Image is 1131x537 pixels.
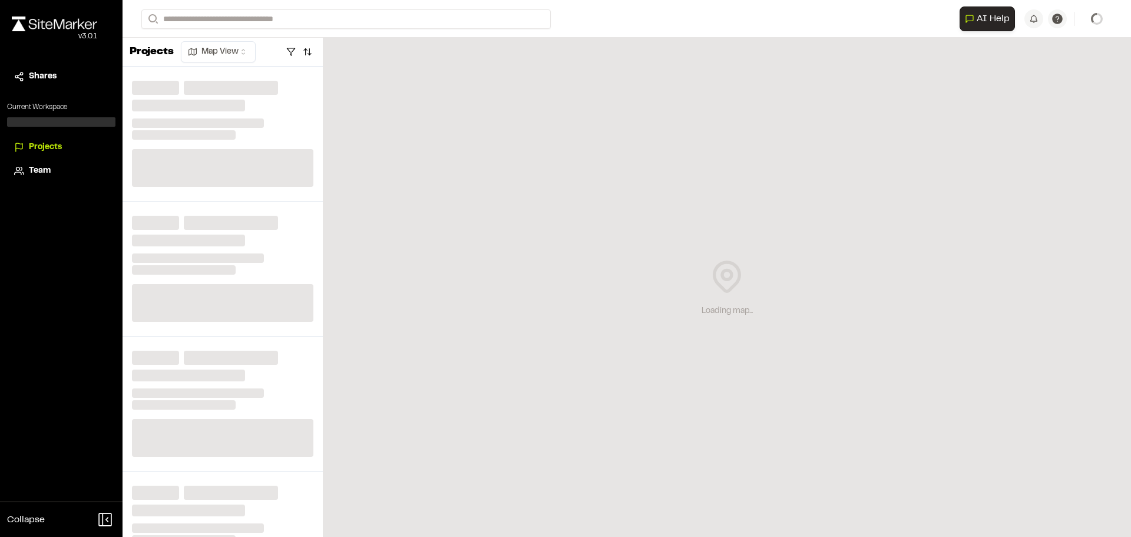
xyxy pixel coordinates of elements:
[29,70,57,83] span: Shares
[12,31,97,42] div: Oh geez...please don't...
[702,305,753,318] div: Loading map...
[12,17,97,31] img: rebrand.png
[977,12,1010,26] span: AI Help
[29,141,62,154] span: Projects
[7,102,115,113] p: Current Workspace
[960,6,1015,31] button: Open AI Assistant
[14,141,108,154] a: Projects
[29,164,51,177] span: Team
[14,164,108,177] a: Team
[130,44,174,60] p: Projects
[141,9,163,29] button: Search
[7,513,45,527] span: Collapse
[960,6,1020,31] div: Open AI Assistant
[14,70,108,83] a: Shares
